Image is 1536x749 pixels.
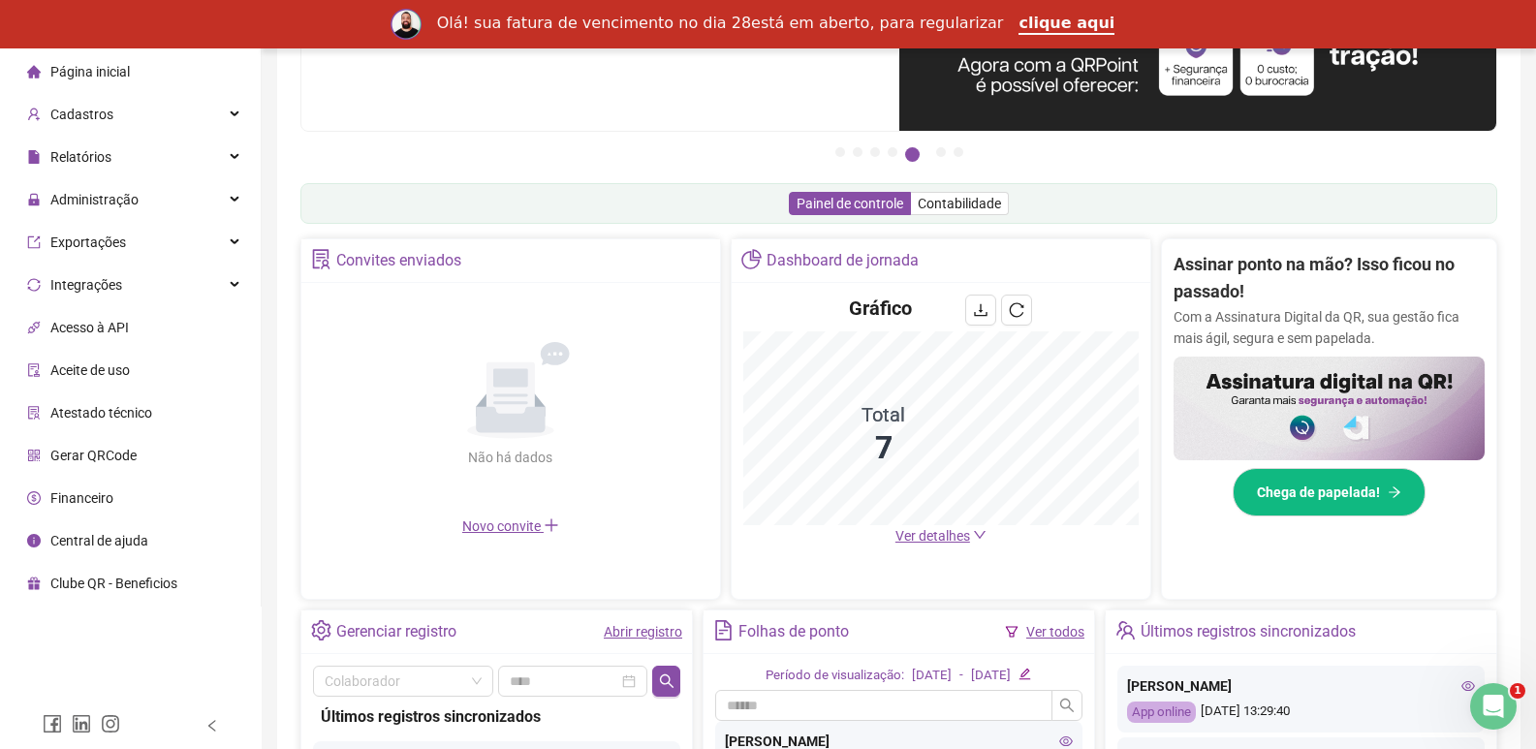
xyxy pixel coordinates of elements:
[205,719,219,733] span: left
[1510,683,1525,699] span: 1
[311,620,331,640] span: setting
[604,624,682,640] a: Abrir registro
[1233,468,1426,516] button: Chega de papelada!
[835,147,845,157] button: 1
[27,150,41,164] span: file
[741,249,762,269] span: pie-chart
[336,615,456,648] div: Gerenciar registro
[50,192,139,207] span: Administração
[43,714,62,733] span: facebook
[336,244,461,277] div: Convites enviados
[27,108,41,121] span: user-add
[936,147,946,157] button: 6
[50,320,129,335] span: Acesso à API
[1026,624,1084,640] a: Ver todos
[50,533,148,548] span: Central de ajuda
[27,406,41,420] span: solution
[1115,620,1136,640] span: team
[853,147,862,157] button: 2
[50,107,113,122] span: Cadastros
[1059,734,1073,748] span: eye
[1470,683,1517,730] iframe: Intercom live chat
[1461,679,1475,693] span: eye
[954,147,963,157] button: 7
[50,490,113,506] span: Financeiro
[50,277,122,293] span: Integrações
[50,405,152,421] span: Atestado técnico
[797,196,903,211] span: Painel de controle
[905,147,920,162] button: 5
[895,528,970,544] span: Ver detalhes
[422,447,600,468] div: Não há dados
[321,704,673,729] div: Últimos registros sincronizados
[1005,625,1019,639] span: filter
[1059,698,1075,713] span: search
[1127,675,1475,697] div: [PERSON_NAME]
[1174,357,1485,460] img: banner%2F02c71560-61a6-44d4-94b9-c8ab97240462.png
[462,518,559,534] span: Novo convite
[888,147,897,157] button: 4
[659,673,674,689] span: search
[27,577,41,590] span: gift
[27,278,41,292] span: sync
[1127,702,1475,724] div: [DATE] 13:29:40
[72,714,91,733] span: linkedin
[544,517,559,533] span: plus
[101,714,120,733] span: instagram
[50,234,126,250] span: Exportações
[767,244,919,277] div: Dashboard de jornada
[1019,668,1031,680] span: edit
[27,193,41,206] span: lock
[27,534,41,547] span: info-circle
[50,448,137,463] span: Gerar QRCode
[1009,302,1024,318] span: reload
[27,321,41,334] span: api
[27,235,41,249] span: export
[1388,485,1401,499] span: arrow-right
[1127,702,1196,724] div: App online
[391,9,422,40] img: Profile image for Rodolfo
[27,363,41,377] span: audit
[1174,251,1485,306] h2: Assinar ponto na mão? Isso ficou no passado!
[895,528,987,544] a: Ver detalhes down
[1141,615,1356,648] div: Últimos registros sincronizados
[1019,14,1114,35] a: clique aqui
[437,14,1004,33] div: Olá! sua fatura de vencimento no dia 28está em aberto, para regularizar
[27,65,41,78] span: home
[27,491,41,505] span: dollar
[50,362,130,378] span: Aceite de uso
[849,295,912,322] h4: Gráfico
[959,666,963,686] div: -
[918,196,1001,211] span: Contabilidade
[50,576,177,591] span: Clube QR - Beneficios
[50,64,130,79] span: Página inicial
[738,615,849,648] div: Folhas de ponto
[971,666,1011,686] div: [DATE]
[973,528,987,542] span: down
[50,149,111,165] span: Relatórios
[912,666,952,686] div: [DATE]
[1257,482,1380,503] span: Chega de papelada!
[870,147,880,157] button: 3
[973,302,988,318] span: download
[713,620,734,640] span: file-text
[27,449,41,462] span: qrcode
[311,249,331,269] span: solution
[1174,306,1485,349] p: Com a Assinatura Digital da QR, sua gestão fica mais ágil, segura e sem papelada.
[766,666,904,686] div: Período de visualização:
